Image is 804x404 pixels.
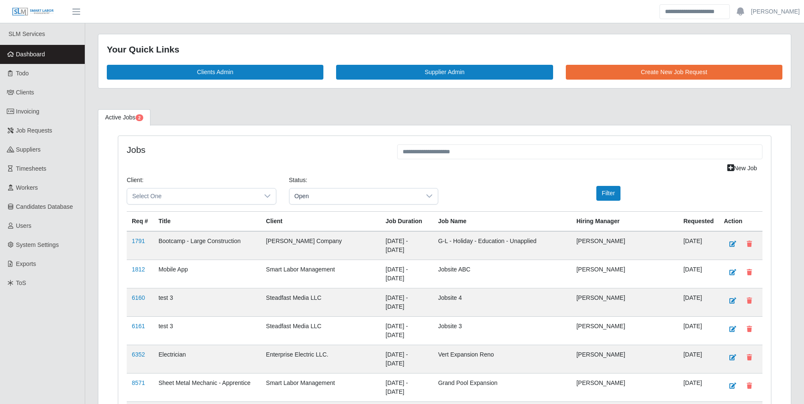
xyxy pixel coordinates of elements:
th: Title [153,211,261,231]
th: Hiring Manager [571,211,678,231]
td: Jobsite 4 [433,288,571,316]
span: SLM Services [8,30,45,37]
th: Action [719,211,762,231]
span: System Settings [16,241,59,248]
td: Enterprise Electric LLC. [261,345,381,373]
span: Select One [127,188,259,204]
td: [PERSON_NAME] [571,231,678,260]
a: 1791 [132,238,145,244]
a: Active Jobs [98,109,150,126]
td: [DATE] - [DATE] [381,345,433,373]
a: 6352 [132,351,145,358]
a: Supplier Admin [336,65,553,80]
td: [DATE] - [DATE] [381,316,433,345]
a: New Job [722,161,762,176]
td: [PERSON_NAME] [571,260,678,288]
td: Vert Expansion Reno [433,345,571,373]
span: ToS [16,279,26,286]
td: [DATE] [678,373,719,401]
label: Client: [127,176,144,185]
span: Job Requests [16,127,53,134]
td: [DATE] - [DATE] [381,231,433,260]
td: [DATE] [678,231,719,260]
span: Candidates Database [16,203,73,210]
th: Job Duration [381,211,433,231]
td: [DATE] [678,288,719,316]
td: Steadfast Media LLC [261,316,381,345]
span: Suppliers [16,146,41,153]
span: Dashboard [16,51,45,58]
td: [DATE] - [DATE] [381,260,433,288]
span: Timesheets [16,165,47,172]
img: SLM Logo [12,7,54,17]
a: 8571 [132,379,145,386]
a: 1812 [132,266,145,273]
td: Jobsite 3 [433,316,571,345]
td: [PERSON_NAME] [571,373,678,401]
td: Mobile App [153,260,261,288]
td: G-L - Holiday - Education - Unapplied [433,231,571,260]
td: test 3 [153,288,261,316]
td: [DATE] [678,316,719,345]
td: [PERSON_NAME] Company [261,231,381,260]
input: Search [659,4,730,19]
span: Users [16,222,32,229]
td: [DATE] - [DATE] [381,288,433,316]
th: Client [261,211,381,231]
td: Electrician [153,345,261,373]
div: Your Quick Links [107,43,782,56]
td: [DATE] [678,345,719,373]
span: Pending Jobs [136,114,143,121]
td: Grand Pool Expansion [433,373,571,401]
span: Exports [16,260,36,267]
td: test 3 [153,316,261,345]
td: Sheet Metal Mechanic - Apprentice [153,373,261,401]
a: 6161 [132,323,145,329]
label: Status: [289,176,308,185]
td: Smart Labor Management [261,260,381,288]
td: Bootcamp - Large Construction [153,231,261,260]
span: Clients [16,89,34,96]
td: Smart Labor Management [261,373,381,401]
th: Job Name [433,211,571,231]
td: Jobsite ABC [433,260,571,288]
td: [DATE] - [DATE] [381,373,433,401]
th: Req # [127,211,153,231]
span: Workers [16,184,38,191]
button: Filter [596,186,620,201]
td: [DATE] [678,260,719,288]
td: Steadfast Media LLC [261,288,381,316]
a: Clients Admin [107,65,323,80]
a: Create New Job Request [566,65,782,80]
td: [PERSON_NAME] [571,288,678,316]
h4: Jobs [127,144,384,155]
td: [PERSON_NAME] [571,345,678,373]
td: [PERSON_NAME] [571,316,678,345]
th: Requested [678,211,719,231]
span: Invoicing [16,108,39,115]
a: 6160 [132,294,145,301]
span: Open [289,188,421,204]
span: Todo [16,70,29,77]
a: [PERSON_NAME] [751,7,800,16]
